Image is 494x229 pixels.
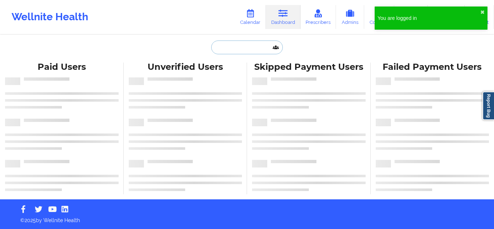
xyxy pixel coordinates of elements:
div: Paid Users [5,62,119,73]
a: Admins [336,5,364,29]
a: Report Bug [482,92,494,120]
div: Unverified Users [129,62,242,73]
a: Dashboard [266,5,301,29]
p: © 2025 by Wellnite Health [15,212,479,224]
a: Calendar [235,5,266,29]
a: Prescribers [301,5,336,29]
div: Skipped Payment Users [252,62,366,73]
div: Failed Payment Users [376,62,489,73]
a: Coaches [364,5,394,29]
div: You are logged in [378,14,480,22]
button: close [480,9,485,15]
